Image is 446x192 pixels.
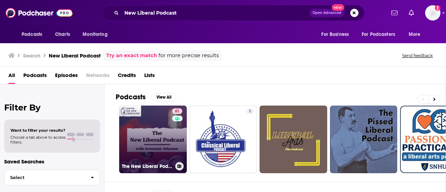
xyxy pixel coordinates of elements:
span: More [409,30,421,39]
a: Lists [144,70,155,84]
span: Open Advanced [313,11,341,15]
a: Podcasts [23,70,47,84]
a: All [8,70,15,84]
span: For Business [321,30,349,39]
span: Charts [55,30,70,39]
span: for more precise results [159,52,219,60]
a: Credits [118,70,136,84]
button: open menu [404,28,429,41]
button: Show profile menu [425,5,440,21]
button: open menu [357,28,405,41]
img: User Profile [425,5,440,21]
span: Networks [86,70,109,84]
div: Search podcasts, credits, & more... [102,5,364,21]
a: Try an exact match [106,52,157,60]
input: Search podcasts, credits, & more... [122,7,309,18]
span: 5 [249,108,251,115]
span: Podcasts [22,30,42,39]
span: For Podcasters [362,30,395,39]
span: Logged in as calellac [425,5,440,21]
a: Show notifications dropdown [406,7,417,19]
p: Saved Searches [4,158,100,165]
a: 61 [172,108,182,114]
span: New [332,4,344,11]
h2: Podcasts [116,93,146,101]
button: Open AdvancedNew [309,9,345,17]
button: View All [151,93,176,101]
h2: Filter By [4,102,100,113]
a: Charts [51,28,74,41]
a: 61The New Liberal Podcast [119,106,187,173]
a: 5 [190,106,257,173]
img: Podchaser - Follow, Share and Rate Podcasts [6,6,72,20]
button: open menu [17,28,51,41]
button: open menu [316,28,357,41]
span: Want to filter your results? [10,128,66,133]
span: 61 [175,108,179,115]
button: Select [4,170,100,185]
span: Monitoring [83,30,107,39]
h3: New Liberal Podcast [49,52,101,59]
h3: Search [23,52,40,59]
svg: Add a profile image [435,5,440,11]
a: Episodes [55,70,78,84]
a: PodcastsView All [116,93,176,101]
span: Choose a tab above to access filters. [10,135,66,145]
a: 5 [246,108,254,114]
a: Show notifications dropdown [389,7,400,19]
h3: The New Liberal Podcast [122,163,172,169]
span: Select [5,175,85,180]
button: open menu [78,28,116,41]
button: Send feedback [400,53,435,59]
